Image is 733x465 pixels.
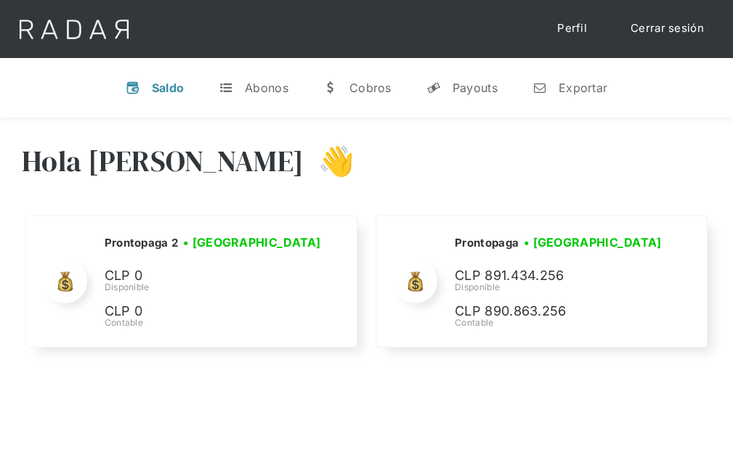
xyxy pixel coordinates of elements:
h3: Hola [PERSON_NAME] [22,143,304,179]
p: CLP 891.434.256 [455,266,673,287]
p: CLP 0 [105,266,323,287]
p: CLP 890.863.256 [455,301,673,322]
div: Payouts [453,81,498,95]
div: Exportar [559,81,607,95]
h2: Prontopaga [455,236,519,250]
h3: • [GEOGRAPHIC_DATA] [183,234,321,251]
div: n [532,81,547,95]
a: Cerrar sesión [616,15,718,43]
a: Perfil [543,15,602,43]
div: Contable [105,316,326,329]
div: Disponible [105,281,326,294]
h3: 👋 [304,143,355,179]
p: CLP 0 [105,301,323,322]
div: Disponible [455,281,673,294]
div: Contable [455,316,673,329]
div: Cobros [349,81,392,95]
div: Abonos [245,81,288,95]
div: t [219,81,233,95]
div: Saldo [152,81,185,95]
div: v [126,81,140,95]
div: y [426,81,441,95]
h3: • [GEOGRAPHIC_DATA] [524,234,662,251]
h2: Prontopaga 2 [105,236,179,250]
div: w [323,81,338,95]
